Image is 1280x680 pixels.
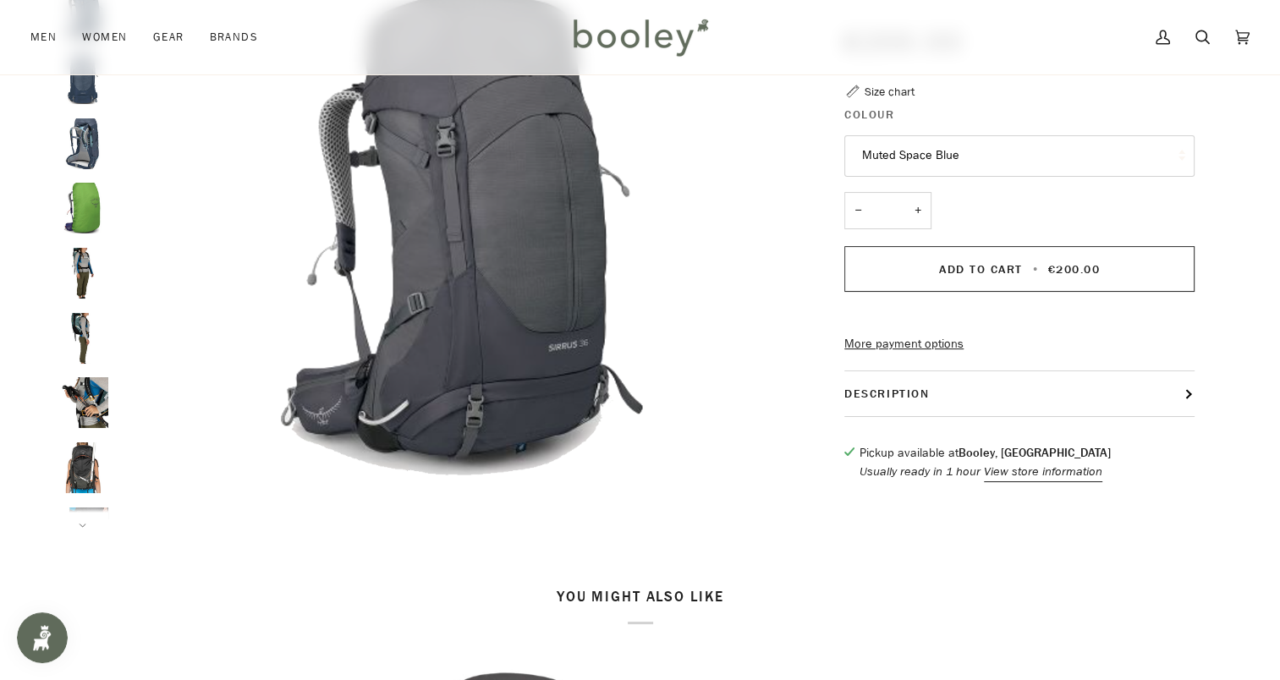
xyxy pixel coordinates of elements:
[904,192,931,230] button: +
[844,192,931,230] input: Quantity
[58,248,108,299] img: Osprey Women's Sirrus 36L - Booley Galway
[939,261,1023,277] span: Add to Cart
[860,463,1111,481] p: Usually ready in 1 hour
[58,442,108,493] img: Osprey Women's Sirrus 36L - Booley Galway
[58,183,108,233] img: Osprey Women's Sirrus 36L Muted Space Blue - Booley Galway
[58,377,108,428] img: Osprey Women's Sirrus 36L - Booley Galway
[959,445,1111,461] strong: Booley, [GEOGRAPHIC_DATA]
[153,29,184,46] span: Gear
[844,371,1195,416] button: Description
[844,335,1195,354] a: More payment options
[844,246,1195,292] button: Add to Cart • €200.00
[844,192,871,230] button: −
[58,118,108,169] img: Osprey Women's Sirrus 36L Muted Space Blue - Booley Galway
[865,83,915,101] div: Size chart
[844,135,1195,177] button: Muted Space Blue
[17,612,68,663] iframe: Button to open loyalty program pop-up
[566,13,714,62] img: Booley
[984,463,1102,481] button: View store information
[58,589,1223,623] h2: You might also like
[1027,261,1043,277] span: •
[209,29,258,46] span: Brands
[30,29,57,46] span: Men
[1048,261,1101,277] span: €200.00
[82,29,127,46] span: Women
[58,313,108,364] img: Osprey Women's Sirrus 36L - Booley Galway
[844,106,894,123] span: Colour
[860,444,1111,463] p: Pickup available at
[58,53,108,104] img: Osprey Women's Sirrus 36L Muted Space Blue - Booley Galway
